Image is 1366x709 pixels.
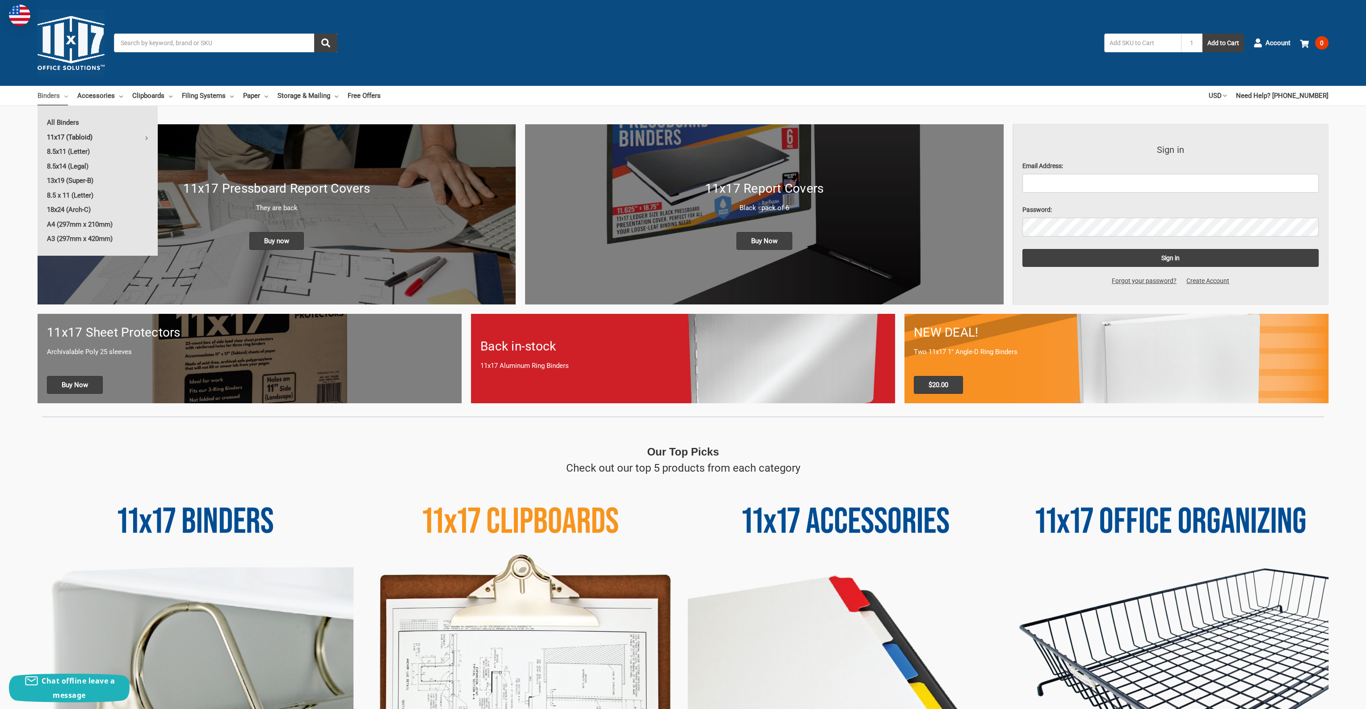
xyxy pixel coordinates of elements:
a: Create Account [1181,276,1234,286]
a: Need Help? [PHONE_NUMBER] [1236,86,1328,106]
h1: Back in-stock [480,337,886,356]
input: Add SKU to Cart [1104,34,1181,52]
a: All Binders [38,115,158,130]
img: 11x17.com [38,9,105,76]
a: Forgot your password? [1107,276,1181,286]
h1: 11x17 Sheet Protectors [47,323,452,342]
img: duty and tax information for United States [9,4,30,26]
a: Account [1253,31,1290,55]
a: 13x19 (Super-B) [38,173,158,188]
label: Email Address: [1022,161,1319,171]
a: A3 (297mm x 420mm) [38,232,158,246]
span: Account [1265,38,1290,48]
a: Paper [243,86,268,106]
a: 8.5 x 11 (Letter) [38,188,158,203]
input: Sign in [1022,249,1319,267]
p: Check out our top 5 products from each category [566,460,800,476]
a: New 11x17 Pressboard Binders 11x17 Pressboard Report Covers They are back Buy now [38,124,516,304]
p: They are back [47,203,506,213]
a: 11x17 sheet protectors 11x17 Sheet Protectors Archivalable Poly 25 sleeves Buy Now [38,314,462,403]
a: Binders [38,86,68,106]
img: 11x17 Report Covers [525,124,1003,304]
a: Accessories [77,86,123,106]
input: Search by keyword, brand or SKU [114,34,337,52]
label: Password: [1022,205,1319,215]
h1: 11x17 Report Covers [534,179,994,198]
button: Chat offline leave a message [9,674,130,702]
span: Chat offline leave a message [42,676,115,700]
p: Black - pack of 6 [534,203,994,213]
a: Back in-stock 11x17 Aluminum Ring Binders [471,314,895,403]
a: 11x17 (Tabloid) [38,130,158,144]
a: 0 [1300,31,1328,55]
span: Buy Now [736,232,792,250]
a: Clipboards [132,86,172,106]
p: Two 11x17 1" Angle-D Ring Binders [914,347,1319,357]
a: 11x17 Binder 2-pack only $20.00 NEW DEAL! Two 11x17 1" Angle-D Ring Binders $20.00 [904,314,1328,403]
span: Buy now [249,232,304,250]
h3: Sign in [1022,143,1319,156]
a: Storage & Mailing [277,86,338,106]
h1: NEW DEAL! [914,323,1319,342]
a: Free Offers [348,86,381,106]
a: 11x17 Report Covers 11x17 Report Covers Black - pack of 6 Buy Now [525,124,1003,304]
a: 8.5x14 (Legal) [38,159,158,173]
span: Buy Now [47,376,103,394]
a: 18x24 (Arch-C) [38,203,158,217]
span: 0 [1315,36,1328,50]
a: USD [1209,86,1227,106]
a: 8.5x11 (Letter) [38,144,158,159]
p: Archivalable Poly 25 sleeves [47,347,452,357]
img: New 11x17 Pressboard Binders [38,124,516,304]
p: 11x17 Aluminum Ring Binders [480,361,886,371]
h1: 11x17 Pressboard Report Covers [47,179,506,198]
p: Our Top Picks [647,444,719,460]
span: $20.00 [914,376,963,394]
a: A4 (297mm x 210mm) [38,217,158,232]
a: Filing Systems [182,86,234,106]
button: Add to Cart [1202,34,1244,52]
